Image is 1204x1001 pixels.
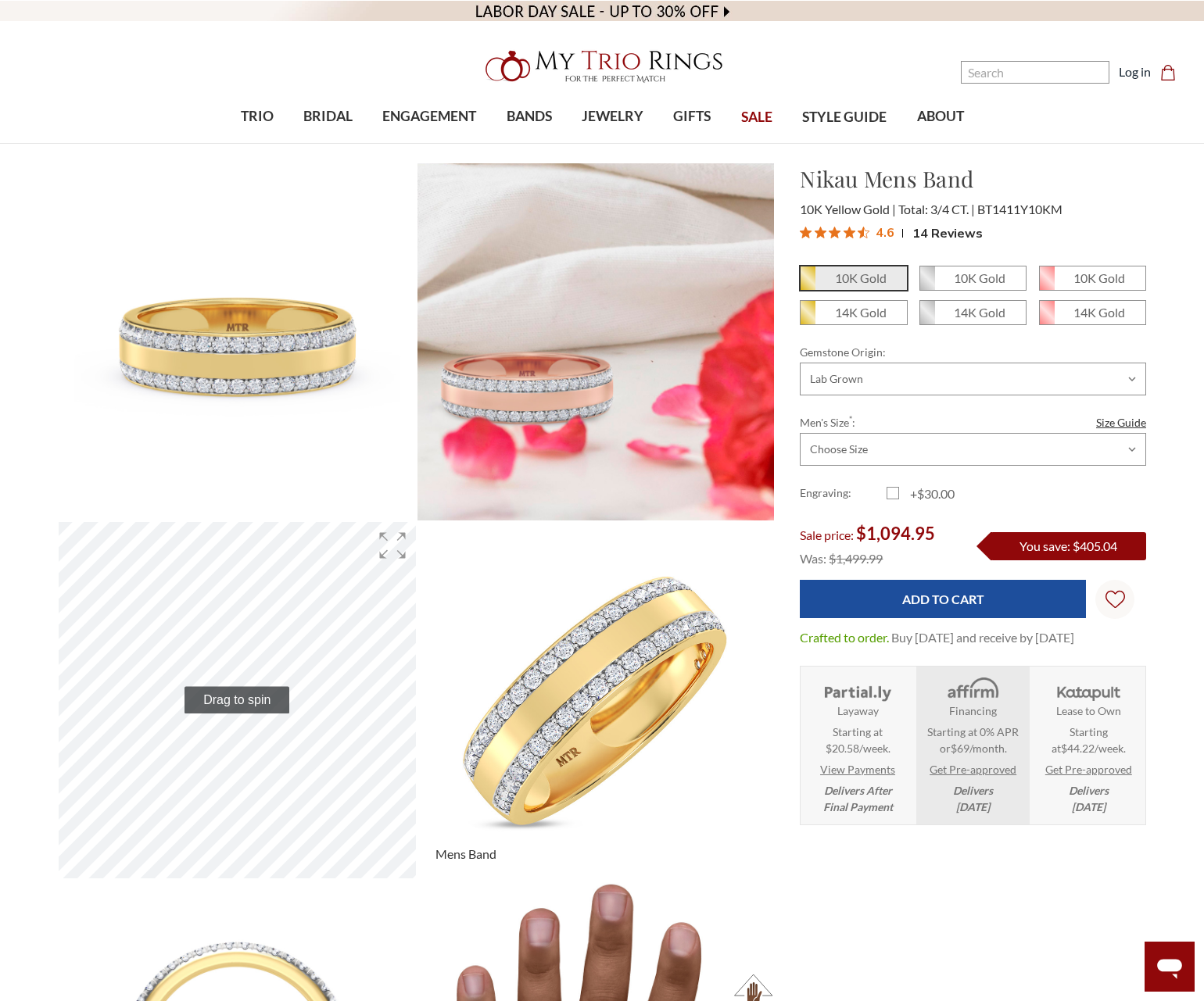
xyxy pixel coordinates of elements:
span: BT1411Y10KM [977,202,1062,216]
a: BRIDAL [288,91,367,142]
em: 10K Gold [954,270,1005,285]
span: GIFTS [673,106,711,127]
span: BANDS [507,106,552,127]
svg: cart.cart_preview [1160,65,1176,80]
span: [DATE] [956,800,990,813]
span: Starting at 0% APR or /month. [921,724,1025,756]
dd: Buy [DATE] and receive by [DATE] [891,628,1074,647]
span: ENGAGEMENT [382,106,476,127]
button: Rated 4.6 out of 5 stars from 14 reviews. Jump to reviews. [800,221,983,245]
span: BRIDAL [303,106,353,127]
li: Katapult [1032,667,1145,824]
span: 4.6 [876,222,894,241]
span: You save: $405.04 [1019,538,1117,553]
a: BANDS [491,91,566,142]
a: TRIO [225,91,288,142]
span: 14K White Gold [920,301,1026,324]
span: $1,499.99 [829,551,883,566]
em: 14K Gold [1073,305,1125,320]
span: Mens Band [426,838,506,870]
li: Layaway [801,667,914,824]
span: 10K Yellow Gold [801,266,906,290]
a: Cart with 0 items [1160,63,1185,81]
a: Log in [1119,63,1151,81]
span: JEWELRY [582,106,643,127]
a: Get Pre-approved [1045,761,1132,778]
h1: Nikau Mens Band [800,163,1146,195]
img: My Trio Rings [477,41,727,91]
em: 14K Gold [954,305,1005,320]
img: Layaway [821,676,894,702]
em: 14K Gold [835,305,887,320]
img: Photo of Nikau 3/4 ct tw. Lab Grown Diamond Mens Wedding Band 10K Yellow [BT1411YM] [417,163,775,520]
span: Was: [800,551,826,566]
span: $44.22/week [1061,742,1123,755]
em: Delivers [953,782,993,815]
a: JEWELRY [567,91,658,142]
dt: Crafted to order. [800,628,889,647]
a: Wish Lists [1095,580,1134,619]
span: Starting at $20.58/week. [826,724,890,756]
span: TRIO [241,106,274,127]
input: Search [961,61,1109,84]
a: My Trio Rings [349,41,855,91]
a: ENGAGEMENT [367,91,491,142]
img: Katapult [1052,676,1125,702]
span: [DATE] [1072,800,1105,813]
li: Affirm [916,667,1030,824]
span: $1,094.95 [856,523,935,544]
svg: Wish Lists [1105,541,1125,658]
a: View Payments [820,761,895,778]
input: Add to Cart [800,580,1086,618]
img: Photo of Nikau 3/4 ct tw. Lab Grown Diamond Mens Wedding Band 10K Yellow [BT1411YM] [400,504,792,896]
div: Enter fullscreen [369,522,416,569]
label: Men's Size : [800,414,1146,431]
a: Get Pre-approved [930,761,1016,778]
span: SALE [741,107,772,127]
a: GIFTS [658,91,726,142]
div: Item 1 [59,522,416,879]
img: Affirm [937,676,1009,702]
a: STYLE GUIDE [787,92,901,143]
em: Delivers After Final Payment [823,782,893,815]
span: 14 Reviews [912,221,983,245]
span: STYLE GUIDE [802,107,887,127]
em: 10K Gold [1073,270,1125,285]
a: Size Guide [1096,414,1146,431]
span: 10K White Gold [920,266,1026,290]
span: Sale price: [800,527,854,542]
label: +$30.00 [887,484,973,503]
label: Gemstone Origin: [800,344,1146,360]
strong: Layaway [837,702,879,719]
span: 10K Rose Gold [1040,266,1145,290]
strong: Financing [949,702,997,719]
label: Engraving: [800,484,887,503]
em: Delivers [1069,782,1109,815]
span: 14K Yellow Gold [801,301,906,324]
img: Photo of Nikau 3/4 ct tw. Lab Grown Diamond Mens Wedding Band 10K Yellow [BT1411YM] [59,163,416,520]
span: $69 [951,742,969,755]
div: Product gallery [59,522,416,879]
span: Total: 3/4 CT. [898,202,975,216]
span: 14K Rose Gold [1040,301,1145,324]
span: Starting at . [1037,724,1141,756]
span: 10K Yellow Gold [800,202,896,216]
strong: Lease to Own [1056,702,1121,719]
a: SALE [726,92,787,143]
em: 10K Gold [835,270,887,285]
